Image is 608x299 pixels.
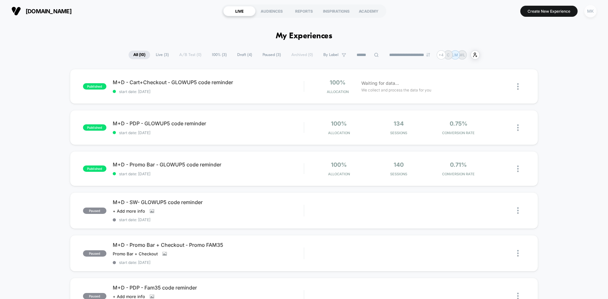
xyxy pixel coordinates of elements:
[426,53,430,57] img: end
[232,51,257,59] span: Draft ( 4 )
[113,120,304,127] span: M+D - PDP - GLOWUP5 code reminder
[517,207,519,214] img: close
[113,284,304,291] span: M+D - PDP - Fam35 code reminder
[223,6,256,16] div: LIVE
[331,161,347,168] span: 100%
[151,51,174,59] span: Live ( 3 )
[113,242,304,248] span: M+D - Promo Bar + Checkout - Promo FAM35
[113,209,145,214] span: + Add more info
[113,130,304,135] span: start date: [DATE]
[328,131,350,135] span: Allocation
[148,80,163,95] button: Play, NEW DEMO 2025-VEED.mp4
[5,153,307,159] input: Seek
[394,120,404,127] span: 134
[331,120,347,127] span: 100%
[430,131,487,135] span: CONVERSION RATE
[264,163,283,169] input: Volume
[26,8,72,15] span: [DOMAIN_NAME]
[235,163,252,170] div: Duration
[320,6,352,16] div: INSPIRATIONS
[113,251,158,256] span: Promo Bar + Checkout
[113,79,304,85] span: M+D - Cart+Checkout - GLOWUP5 code reminder
[9,6,73,16] button: [DOMAIN_NAME]
[288,6,320,16] div: REPORTS
[276,32,332,41] h1: My Experiences
[517,83,519,90] img: close
[517,124,519,131] img: close
[256,6,288,16] div: AUDIENCES
[327,90,349,94] span: Allocation
[113,294,145,299] span: + Add more info
[207,51,231,59] span: 100% ( 3 )
[370,172,427,176] span: Sessions
[517,250,519,257] img: close
[83,208,106,214] span: paused
[113,89,304,94] span: start date: [DATE]
[430,172,487,176] span: CONVERSION RATE
[370,131,427,135] span: Sessions
[450,161,467,168] span: 0.71%
[437,50,446,59] div: + 4
[113,161,304,168] span: M+D - Promo Bar - GLOWUP5 code reminder
[11,6,21,16] img: Visually logo
[113,217,304,222] span: start date: [DATE]
[352,6,385,16] div: ACADEMY
[113,171,304,176] span: start date: [DATE]
[328,172,350,176] span: Allocation
[517,165,519,172] img: close
[447,53,450,57] p: C
[258,51,286,59] span: Paused ( 3 )
[394,161,404,168] span: 140
[83,165,106,172] span: published
[450,120,467,127] span: 0.75%
[83,250,106,257] span: paused
[459,53,465,57] p: WL
[582,5,598,18] button: MK
[83,83,106,90] span: published
[361,80,399,87] span: Waiting for data...
[584,5,597,17] div: MK
[83,124,106,131] span: published
[129,51,150,59] span: All ( 10 )
[3,161,13,171] button: Play, NEW DEMO 2025-VEED.mp4
[220,163,234,170] div: Current time
[520,6,578,17] button: Create New Experience
[113,260,304,265] span: start date: [DATE]
[330,79,345,86] span: 100%
[323,53,339,57] span: By Label
[452,53,458,57] p: LM
[113,199,304,205] span: M+D - SW- GLOWUP5 code reminder
[361,87,431,93] span: We collect and process the data for you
